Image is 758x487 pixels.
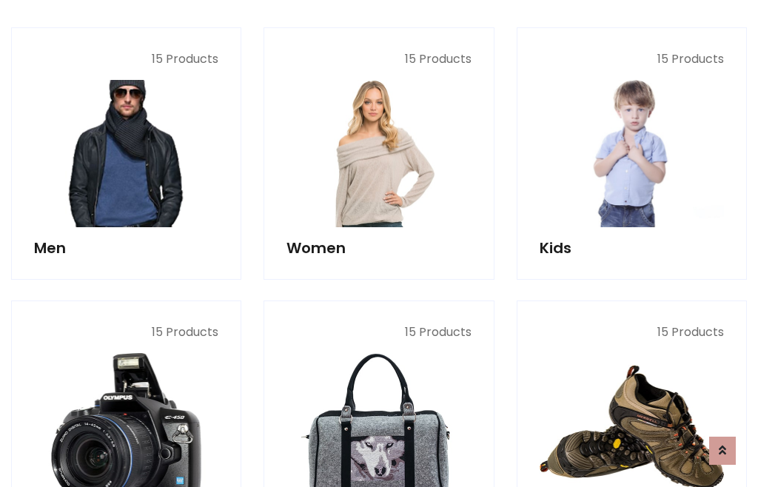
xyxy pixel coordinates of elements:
[286,50,471,68] p: 15 Products
[34,50,218,68] p: 15 Products
[540,50,724,68] p: 15 Products
[540,239,724,257] h5: Kids
[540,323,724,341] p: 15 Products
[34,323,218,341] p: 15 Products
[286,323,471,341] p: 15 Products
[286,239,471,257] h5: Women
[34,239,218,257] h5: Men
